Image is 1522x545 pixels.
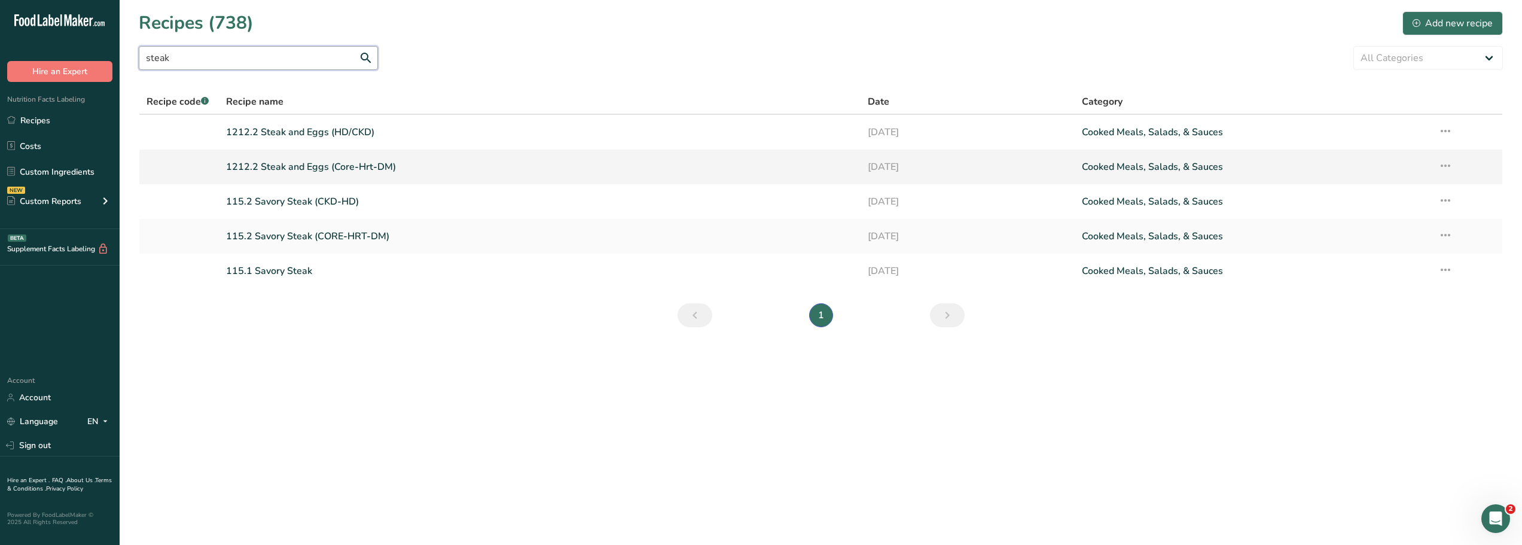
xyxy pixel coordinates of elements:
[87,415,112,429] div: EN
[7,476,50,485] a: Hire an Expert .
[7,195,81,208] div: Custom Reports
[1082,258,1424,284] a: Cooked Meals, Salads, & Sauces
[868,154,1067,179] a: [DATE]
[52,476,66,485] a: FAQ .
[1082,224,1424,249] a: Cooked Meals, Salads, & Sauces
[226,224,853,249] a: 115.2 Savory Steak (CORE-HRT-DM)
[226,154,853,179] a: 1212.2 Steak and Eggs (Core-Hrt-DM)
[7,411,58,432] a: Language
[1402,11,1503,35] button: Add new recipe
[66,476,95,485] a: About Us .
[868,224,1067,249] a: [DATE]
[147,95,209,108] span: Recipe code
[868,258,1067,284] a: [DATE]
[1506,504,1515,514] span: 2
[139,46,378,70] input: Search for recipe
[7,187,25,194] div: NEW
[868,95,889,109] span: Date
[1082,154,1424,179] a: Cooked Meals, Salads, & Sauces
[7,476,112,493] a: Terms & Conditions .
[46,485,83,493] a: Privacy Policy
[226,95,283,109] span: Recipe name
[868,120,1067,145] a: [DATE]
[226,189,853,214] a: 115.2 Savory Steak (CKD-HD)
[1082,120,1424,145] a: Cooked Meals, Salads, & Sauces
[1082,95,1123,109] span: Category
[930,303,965,327] a: Next page
[7,511,112,526] div: Powered By FoodLabelMaker © 2025 All Rights Reserved
[139,10,254,36] h1: Recipes (738)
[226,120,853,145] a: 1212.2 Steak and Eggs (HD/CKD)
[8,235,26,242] div: BETA
[868,189,1067,214] a: [DATE]
[1082,189,1424,214] a: Cooked Meals, Salads, & Sauces
[1413,16,1493,31] div: Add new recipe
[1481,504,1510,533] iframe: Intercom live chat
[678,303,712,327] a: Previous page
[226,258,853,284] a: 115.1 Savory Steak
[7,61,112,82] button: Hire an Expert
